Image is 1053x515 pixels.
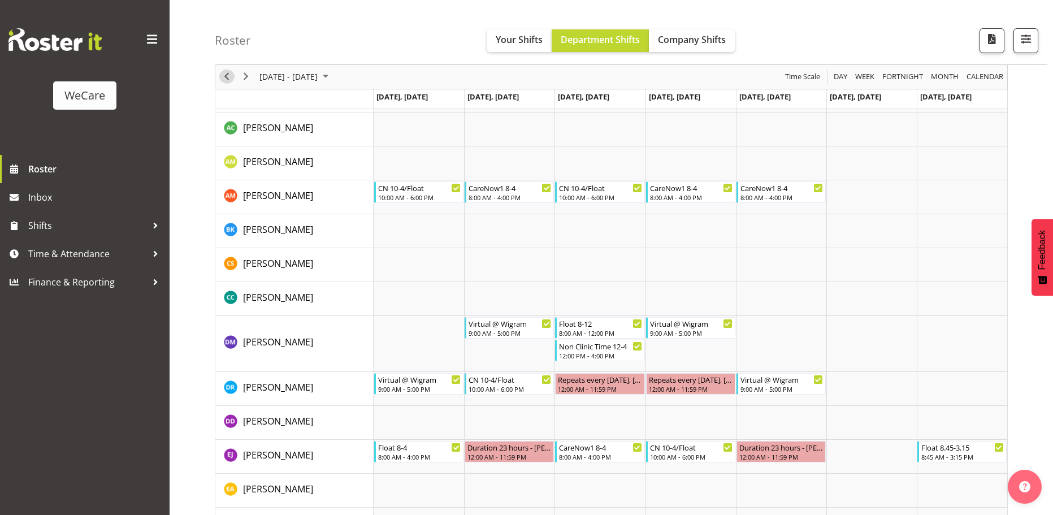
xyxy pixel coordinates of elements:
[376,92,428,102] span: [DATE], [DATE]
[243,121,313,135] a: [PERSON_NAME]
[920,92,972,102] span: [DATE], [DATE]
[467,452,551,461] div: 12:00 AM - 11:59 PM
[646,181,735,203] div: Ashley Mendoza"s event - CareNow1 8-4 Begin From Thursday, September 11, 2025 at 8:00:00 AM GMT+1...
[555,441,644,462] div: Ella Jarvis"s event - CareNow1 8-4 Begin From Wednesday, September 10, 2025 at 8:00:00 AM GMT+12:...
[467,442,551,453] div: Duration 23 hours - [PERSON_NAME]
[465,441,554,462] div: Ella Jarvis"s event - Duration 23 hours - Ella Jarvis Begin From Tuesday, September 9, 2025 at 12...
[243,380,313,394] a: [PERSON_NAME]
[930,70,960,84] span: Month
[649,29,735,52] button: Company Shifts
[559,182,642,193] div: CN 10-4/Float
[552,29,649,52] button: Department Shifts
[646,441,735,462] div: Ella Jarvis"s event - CN 10-4/Float Begin From Thursday, September 11, 2025 at 10:00:00 AM GMT+12...
[219,70,235,84] button: Previous
[854,70,876,84] span: Week
[64,87,105,104] div: WeCare
[28,274,147,291] span: Finance & Reporting
[217,65,236,89] div: previous period
[258,70,333,84] button: September 2025
[378,374,461,385] div: Virtual @ Wigram
[740,193,823,202] div: 8:00 AM - 4:00 PM
[215,406,374,440] td: Demi Dumitrean resource
[243,223,313,236] a: [PERSON_NAME]
[8,28,102,51] img: Rosterit website logo
[559,351,642,360] div: 12:00 PM - 4:00 PM
[736,181,826,203] div: Ashley Mendoza"s event - CareNow1 8-4 Begin From Friday, September 12, 2025 at 8:00:00 AM GMT+12:...
[559,318,642,329] div: Float 8-12
[646,317,735,339] div: Deepti Mahajan"s event - Virtual @ Wigram Begin From Thursday, September 11, 2025 at 9:00:00 AM G...
[739,442,823,453] div: Duration 23 hours - [PERSON_NAME]
[243,415,313,427] span: [PERSON_NAME]
[740,182,823,193] div: CareNow1 8-4
[469,193,551,202] div: 8:00 AM - 4:00 PM
[740,384,823,393] div: 9:00 AM - 5:00 PM
[243,414,313,428] a: [PERSON_NAME]
[830,92,881,102] span: [DATE], [DATE]
[215,372,374,406] td: Deepti Raturi resource
[243,257,313,270] a: [PERSON_NAME]
[783,70,822,84] button: Time Scale
[1019,481,1030,492] img: help-xxl-2.png
[559,442,642,453] div: CareNow1 8-4
[243,449,313,461] span: [PERSON_NAME]
[736,441,826,462] div: Ella Jarvis"s event - Duration 23 hours - Ella Jarvis Begin From Friday, September 12, 2025 at 12...
[467,92,519,102] span: [DATE], [DATE]
[649,374,733,385] div: Repeats every [DATE], [DATE] - [PERSON_NAME]
[921,442,1004,453] div: Float 8.45-3.15
[378,452,461,461] div: 8:00 AM - 4:00 PM
[1037,230,1047,270] span: Feedback
[243,189,313,202] a: [PERSON_NAME]
[921,452,1004,461] div: 8:45 AM - 3:15 PM
[28,245,147,262] span: Time & Attendance
[832,70,850,84] button: Timeline Day
[215,112,374,146] td: Andrew Casburn resource
[650,452,733,461] div: 10:00 AM - 6:00 PM
[559,452,642,461] div: 8:00 AM - 4:00 PM
[496,33,543,46] span: Your Shifts
[965,70,1004,84] span: calendar
[239,70,254,84] button: Next
[243,291,313,304] span: [PERSON_NAME]
[558,374,642,385] div: Repeats every [DATE], [DATE] - [PERSON_NAME]
[378,384,461,393] div: 9:00 AM - 5:00 PM
[487,29,552,52] button: Your Shifts
[929,70,961,84] button: Timeline Month
[561,33,640,46] span: Department Shifts
[784,70,821,84] span: Time Scale
[215,316,374,372] td: Deepti Mahajan resource
[555,317,644,339] div: Deepti Mahajan"s event - Float 8-12 Begin From Wednesday, September 10, 2025 at 8:00:00 AM GMT+12...
[28,189,164,206] span: Inbox
[28,161,164,178] span: Roster
[469,374,551,385] div: CN 10-4/Float
[469,384,551,393] div: 10:00 AM - 6:00 PM
[558,92,609,102] span: [DATE], [DATE]
[374,373,463,395] div: Deepti Raturi"s event - Virtual @ Wigram Begin From Monday, September 8, 2025 at 9:00:00 AM GMT+1...
[215,248,374,282] td: Catherine Stewart resource
[650,193,733,202] div: 8:00 AM - 4:00 PM
[215,146,374,180] td: Antonia Mao resource
[881,70,924,84] span: Fortnight
[650,442,733,453] div: CN 10-4/Float
[243,483,313,495] span: [PERSON_NAME]
[243,335,313,349] a: [PERSON_NAME]
[853,70,877,84] button: Timeline Week
[243,122,313,134] span: [PERSON_NAME]
[650,328,733,337] div: 9:00 AM - 5:00 PM
[215,440,374,474] td: Ella Jarvis resource
[255,65,335,89] div: September 08 - 14, 2025
[555,181,644,203] div: Ashley Mendoza"s event - CN 10-4/Float Begin From Wednesday, September 10, 2025 at 10:00:00 AM GM...
[739,452,823,461] div: 12:00 AM - 11:59 PM
[469,182,551,193] div: CareNow1 8-4
[646,373,735,395] div: Deepti Raturi"s event - Repeats every wednesday, thursday - Deepti Raturi Begin From Thursday, Se...
[465,317,554,339] div: Deepti Mahajan"s event - Virtual @ Wigram Begin From Tuesday, September 9, 2025 at 9:00:00 AM GMT...
[658,33,726,46] span: Company Shifts
[243,155,313,168] a: [PERSON_NAME]
[833,70,848,84] span: Day
[215,180,374,214] td: Ashley Mendoza resource
[917,441,1007,462] div: Ella Jarvis"s event - Float 8.45-3.15 Begin From Sunday, September 14, 2025 at 8:45:00 AM GMT+12:...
